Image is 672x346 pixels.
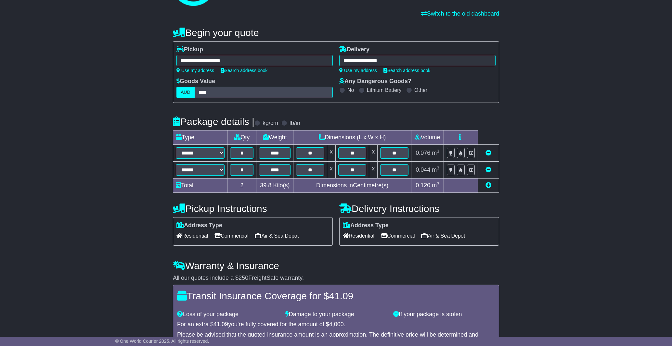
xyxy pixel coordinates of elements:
[437,149,439,154] sup: 3
[339,78,411,85] label: Any Dangerous Goods?
[485,150,491,156] a: Remove this item
[432,167,439,173] span: m
[347,87,354,93] label: No
[343,231,374,241] span: Residential
[239,275,248,281] span: 250
[173,275,499,282] div: All our quotes include a $ FreightSafe warranty.
[173,260,499,271] h4: Warranty & Insurance
[256,179,293,193] td: Kilo(s)
[174,311,282,318] div: Loss of your package
[176,78,215,85] label: Goods Value
[221,68,267,73] a: Search address book
[255,231,299,241] span: Air & Sea Depot
[227,179,256,193] td: 2
[485,182,491,189] a: Add new item
[416,167,430,173] span: 0.044
[177,331,495,345] div: Please be advised that the quoted insurance amount is an approximation. The definitive price will...
[293,130,411,145] td: Dimensions (L x W x H)
[485,167,491,173] a: Remove this item
[329,321,344,327] span: 4,000
[411,130,444,145] td: Volume
[282,311,390,318] div: Damage to your package
[173,27,499,38] h4: Begin your quote
[414,87,427,93] label: Other
[416,182,430,189] span: 0.120
[343,222,389,229] label: Address Type
[383,68,430,73] a: Search address book
[329,290,353,301] span: 41.09
[327,162,335,179] td: x
[432,182,439,189] span: m
[381,231,415,241] span: Commercial
[327,145,335,162] td: x
[369,145,378,162] td: x
[416,150,430,156] span: 0.076
[173,203,333,214] h4: Pickup Instructions
[177,290,495,301] h4: Transit Insurance Coverage for $
[293,179,411,193] td: Dimensions in Centimetre(s)
[437,166,439,170] sup: 3
[263,120,278,127] label: kg/cm
[176,231,208,241] span: Residential
[260,182,271,189] span: 39.8
[290,120,300,127] label: lb/in
[369,162,378,179] td: x
[227,130,256,145] td: Qty
[339,46,369,53] label: Delivery
[173,116,254,127] h4: Package details |
[390,311,498,318] div: If your package is stolen
[432,150,439,156] span: m
[421,231,465,241] span: Air & Sea Depot
[214,231,248,241] span: Commercial
[339,203,499,214] h4: Delivery Instructions
[173,130,227,145] td: Type
[421,10,499,17] a: Switch to the old dashboard
[213,321,228,327] span: 41.09
[176,46,203,53] label: Pickup
[256,130,293,145] td: Weight
[176,68,214,73] a: Use my address
[367,87,402,93] label: Lithium Battery
[339,68,377,73] a: Use my address
[115,339,209,344] span: © One World Courier 2025. All rights reserved.
[176,87,195,98] label: AUD
[173,179,227,193] td: Total
[176,222,222,229] label: Address Type
[437,181,439,186] sup: 3
[177,321,495,328] div: For an extra $ you're fully covered for the amount of $ .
